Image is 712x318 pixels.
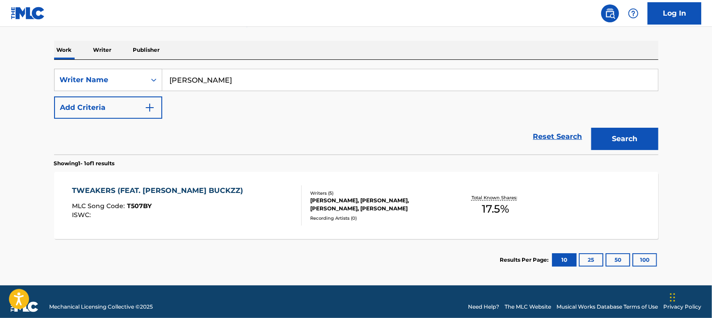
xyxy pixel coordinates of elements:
[54,41,75,59] p: Work
[127,202,152,210] span: T507BY
[60,75,140,85] div: Writer Name
[648,2,701,25] a: Log In
[310,197,445,213] div: [PERSON_NAME], [PERSON_NAME], [PERSON_NAME], [PERSON_NAME]
[632,253,657,267] button: 100
[72,185,248,196] div: TWEAKERS (FEAT. [PERSON_NAME] BUCKZZ)
[468,303,499,311] a: Need Help?
[144,102,155,113] img: 9d2ae6d4665cec9f34b9.svg
[591,128,658,150] button: Search
[91,41,114,59] p: Writer
[529,127,587,146] a: Reset Search
[606,253,630,267] button: 50
[472,194,519,201] p: Total Known Shares:
[663,303,701,311] a: Privacy Policy
[131,41,163,59] p: Publisher
[500,256,551,264] p: Results Per Page:
[54,159,115,167] p: Showing 1 - 1 of 1 results
[579,253,603,267] button: 25
[552,253,577,267] button: 10
[49,303,153,311] span: Mechanical Licensing Collective © 2025
[72,202,127,210] span: MLC Song Code :
[667,275,712,318] iframe: Chat Widget
[11,7,45,20] img: MLC Logo
[72,211,93,219] span: ISWC :
[505,303,551,311] a: The MLC Website
[54,96,162,119] button: Add Criteria
[11,301,38,312] img: logo
[482,201,509,217] span: 17.5 %
[54,69,658,155] form: Search Form
[556,303,658,311] a: Musical Works Database Terms of Use
[310,190,445,197] div: Writers ( 5 )
[605,8,615,19] img: search
[670,284,675,311] div: Drag
[601,4,619,22] a: Public Search
[624,4,642,22] div: Help
[310,215,445,222] div: Recording Artists ( 0 )
[628,8,639,19] img: help
[54,172,658,239] a: TWEAKERS (FEAT. [PERSON_NAME] BUCKZZ)MLC Song Code:T507BYISWC:Writers (5)[PERSON_NAME], [PERSON_N...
